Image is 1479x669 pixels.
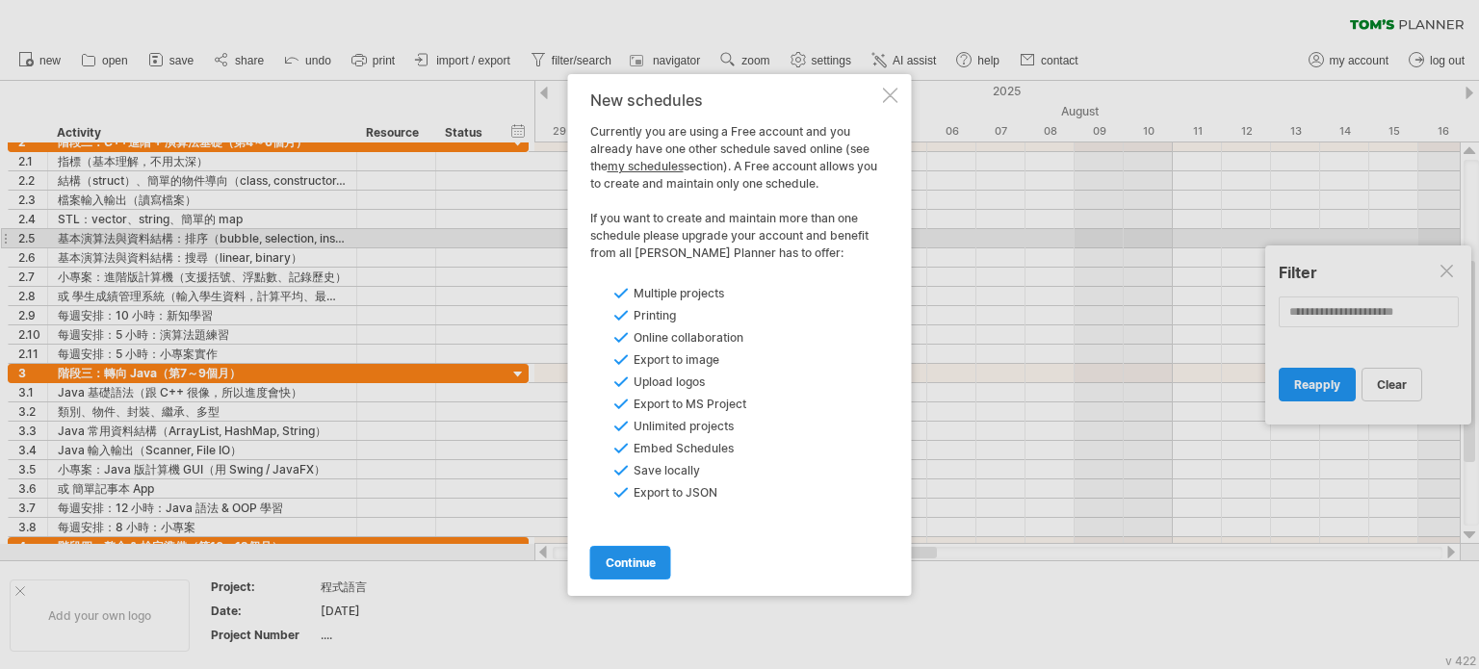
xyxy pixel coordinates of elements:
li: Export to MS Project [614,396,811,413]
li: Unlimited projects [614,418,811,435]
a: my schedules [608,159,684,173]
li: Save locally [614,462,811,479]
div: New schedules [590,91,879,109]
div: Currently you are using a Free account and you already have one other schedule saved online (see ... [590,123,879,262]
li: Printing [614,307,811,324]
li: Export to image [614,351,811,369]
li: Export to JSON [614,484,811,502]
li: Upload logos [614,373,811,391]
span: continue [606,555,656,570]
li: Multiple projects [614,285,811,302]
li: Online collaboration [614,329,811,347]
a: continue [590,546,671,579]
li: Embed Schedules [614,440,811,457]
